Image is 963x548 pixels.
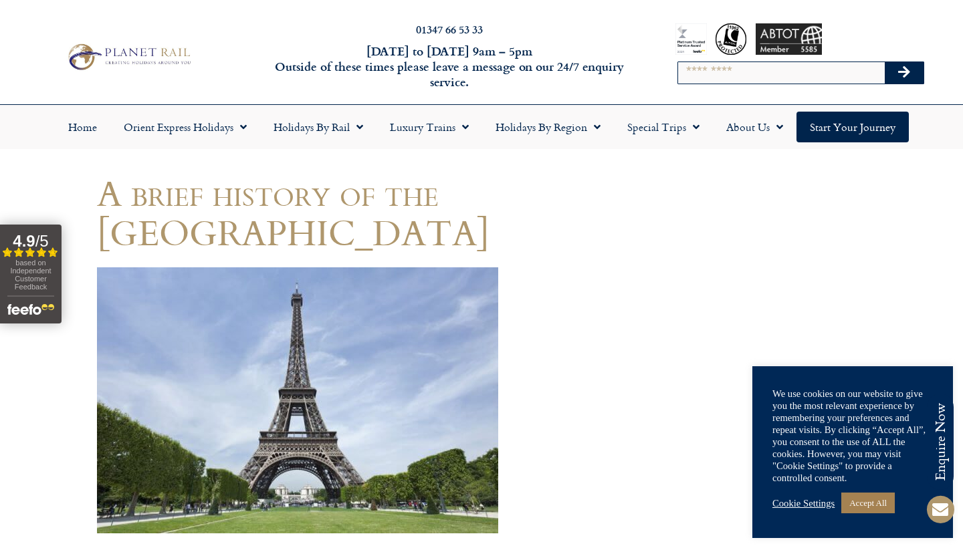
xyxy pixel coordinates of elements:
[614,112,713,142] a: Special Trips
[260,43,639,90] h6: [DATE] to [DATE] 9am – 5pm Outside of these times please leave a message on our 24/7 enquiry serv...
[377,112,482,142] a: Luxury Trains
[260,112,377,142] a: Holidays by Rail
[482,112,614,142] a: Holidays by Region
[885,62,924,84] button: Search
[7,112,956,142] nav: Menu
[416,21,483,37] a: 01347 66 53 33
[63,41,195,73] img: Planet Rail Train Holidays Logo
[110,112,260,142] a: Orient Express Holidays
[55,112,110,142] a: Home
[772,388,933,484] div: We use cookies on our website to give you the most relevant experience by remembering your prefer...
[97,173,599,252] h1: A brief history of the [GEOGRAPHIC_DATA]
[796,112,909,142] a: Start your Journey
[772,497,835,509] a: Cookie Settings
[841,493,895,513] a: Accept All
[713,112,796,142] a: About Us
